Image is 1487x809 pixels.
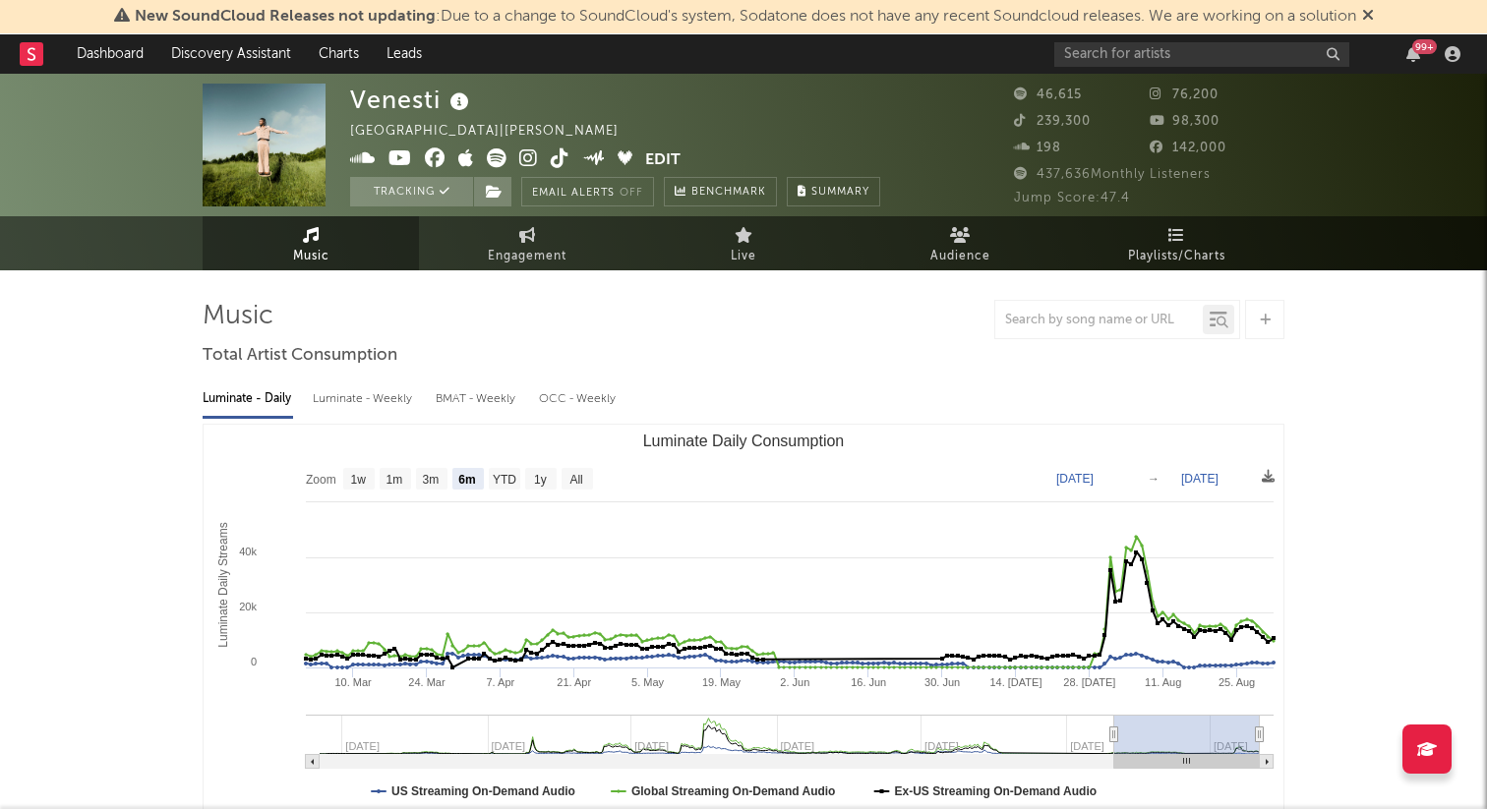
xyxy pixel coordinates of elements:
span: Playlists/Charts [1128,245,1225,268]
a: Audience [852,216,1068,270]
text: 7. Apr [486,676,514,688]
div: 99 + [1412,39,1437,54]
text: 3m [423,473,440,487]
a: Discovery Assistant [157,34,305,74]
span: New SoundCloud Releases not updating [135,9,436,25]
text: 30. Jun [924,676,960,688]
text: Zoom [306,473,336,487]
text: Luminate Daily Streams [216,522,230,647]
text: 40k [239,546,257,557]
text: 28. [DATE] [1063,676,1115,688]
span: 76,200 [1150,88,1219,101]
text: 19. May [702,676,742,688]
a: Engagement [419,216,635,270]
span: 198 [1014,142,1061,154]
text: [DATE] [1056,472,1094,486]
a: Dashboard [63,34,157,74]
span: 98,300 [1150,115,1219,128]
text: 10. Mar [334,676,372,688]
text: 11. Aug [1145,676,1181,688]
text: 24. Mar [408,676,446,688]
text: Global Streaming On-Demand Audio [631,784,836,798]
button: Edit [645,148,681,173]
span: Dismiss [1362,9,1374,25]
text: 1w [351,473,367,487]
text: Ex-US Streaming On-Demand Audio [895,784,1098,798]
em: Off [620,188,643,199]
a: Live [635,216,852,270]
text: 1m [387,473,403,487]
span: 46,615 [1014,88,1082,101]
div: BMAT - Weekly [436,382,519,416]
div: Venesti [350,84,474,116]
a: Charts [305,34,373,74]
text: 5. May [631,676,665,688]
span: Music [293,245,329,268]
span: Benchmark [691,181,766,204]
text: 0 [251,656,257,667]
text: All [569,473,582,487]
span: 239,300 [1014,115,1091,128]
a: Music [203,216,419,270]
span: Engagement [488,245,566,268]
span: Audience [930,245,990,268]
button: 99+ [1406,46,1420,62]
text: 25. Aug [1219,676,1255,688]
span: Summary [811,187,869,198]
text: [DATE] [1181,472,1219,486]
span: 142,000 [1150,142,1226,154]
a: Playlists/Charts [1068,216,1284,270]
div: Luminate - Weekly [313,382,416,416]
span: 437,636 Monthly Listeners [1014,168,1211,181]
text: Luminate Daily Consumption [643,433,845,449]
input: Search by song name or URL [995,313,1203,328]
span: : Due to a change to SoundCloud's system, Sodatone does not have any recent Soundcloud releases. ... [135,9,1356,25]
button: Email AlertsOff [521,177,654,206]
text: → [1148,472,1160,486]
text: 1y [534,473,547,487]
a: Benchmark [664,177,777,206]
div: Luminate - Daily [203,382,293,416]
text: 20k [239,601,257,612]
div: [GEOGRAPHIC_DATA] | [PERSON_NAME] [350,120,641,144]
div: OCC - Weekly [539,382,618,416]
span: Live [731,245,756,268]
span: Total Artist Consumption [203,344,397,368]
text: YTD [493,473,516,487]
text: 2. Jun [780,676,809,688]
text: 6m [458,473,475,487]
span: Jump Score: 47.4 [1014,192,1130,204]
button: Summary [787,177,880,206]
text: 16. Jun [851,676,886,688]
a: Leads [373,34,436,74]
text: 21. Apr [557,676,591,688]
text: US Streaming On-Demand Audio [391,784,575,798]
button: Tracking [350,177,473,206]
input: Search for artists [1054,42,1349,67]
text: 14. [DATE] [989,676,1041,688]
